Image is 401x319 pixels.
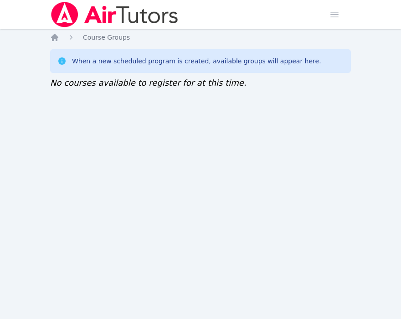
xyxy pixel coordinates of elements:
[50,33,351,42] nav: Breadcrumb
[50,2,179,27] img: Air Tutors
[72,57,321,66] div: When a new scheduled program is created, available groups will appear here.
[83,34,130,41] span: Course Groups
[50,78,247,87] span: No courses available to register for at this time.
[83,33,130,42] a: Course Groups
